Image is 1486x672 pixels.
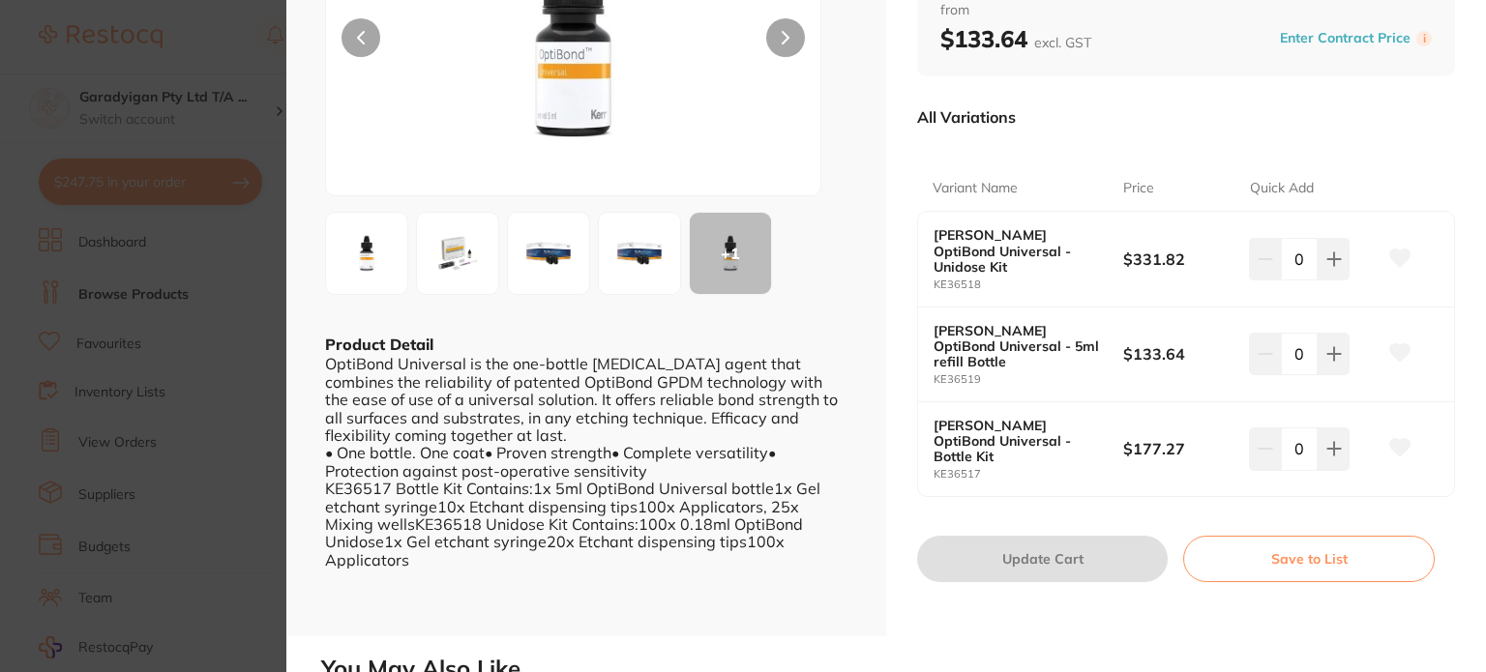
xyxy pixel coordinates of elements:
[1250,179,1314,198] p: Quick Add
[1123,248,1236,270] b: $331.82
[690,213,771,294] div: + 1
[1416,31,1432,46] label: i
[1183,536,1435,582] button: Save to List
[917,536,1168,582] button: Update Cart
[934,323,1104,369] b: [PERSON_NAME] OptiBond Universal - 5ml refill Bottle
[1274,29,1416,47] button: Enter Contract Price
[1123,343,1236,365] b: $133.64
[934,373,1123,386] small: KE36519
[1123,438,1236,459] b: $177.27
[934,278,1123,291] small: KE36518
[940,1,1432,20] span: from
[1123,179,1154,198] p: Price
[325,335,433,354] b: Product Detail
[1034,34,1091,51] span: excl. GST
[605,219,674,288] img: ZTM2NTE4LmpwZw
[917,107,1016,127] p: All Variations
[940,24,1091,53] b: $133.64
[934,468,1123,481] small: KE36517
[689,212,772,295] button: +1
[423,219,492,288] img: ZTM2NTE3XzEuanBn
[934,227,1104,274] b: [PERSON_NAME] OptiBond Universal - Unidose Kit
[325,355,847,569] div: OptiBond Universal is the one-bottle [MEDICAL_DATA] agent that combines the reliability of patent...
[934,418,1104,464] b: [PERSON_NAME] OptiBond Universal - Bottle Kit
[933,179,1018,198] p: Variant Name
[332,219,401,288] img: cGc
[514,219,583,288] img: ZTM2NTE4XzEuanBn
